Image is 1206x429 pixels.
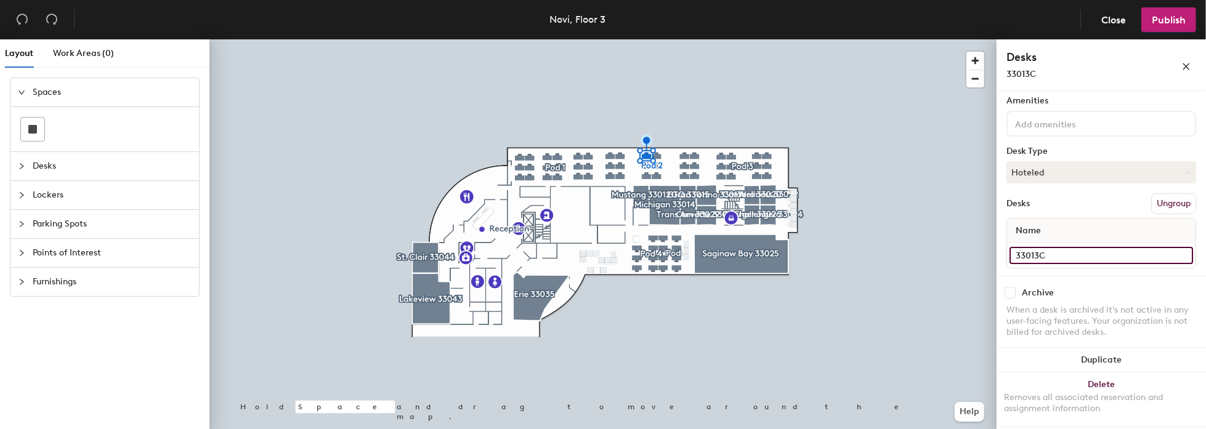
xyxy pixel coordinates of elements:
div: Desk Type [1006,146,1196,156]
span: collapsed [18,249,25,257]
span: Work Areas (0) [53,48,114,58]
div: Amenities [1006,96,1196,106]
input: Add amenities [1013,116,1123,130]
span: undo [16,13,28,25]
div: Archive [1022,288,1054,298]
span: collapsed [18,162,25,170]
span: Lockers [33,181,192,209]
button: Undo (⌘ + Z) [10,7,34,32]
span: Parking Spots [33,210,192,238]
button: Help [955,402,984,422]
div: When a desk is archived it's not active in any user-facing features. Your organization is not bil... [1006,305,1196,338]
h4: Desks [1006,49,1142,65]
span: expanded [18,89,25,96]
button: Publish [1141,7,1196,32]
span: Spaces [33,78,192,106]
span: Layout [5,48,33,58]
input: Unnamed desk [1010,247,1193,264]
span: Furnishings [33,268,192,296]
button: Redo (⌘ + ⇧ + Z) [39,7,64,32]
button: Duplicate [997,348,1206,372]
div: Novi, Floor 3 [549,12,605,27]
div: Desks [1006,199,1030,209]
span: Desks [33,152,192,180]
span: collapsed [18,278,25,286]
span: Name [1010,220,1047,242]
span: Publish [1152,14,1186,26]
button: Ungroup [1151,193,1196,214]
button: Hoteled [1006,161,1196,183]
span: close [1182,62,1191,71]
span: 33013C [1006,69,1036,79]
span: collapsed [18,220,25,228]
div: Removes all associated reservation and assignment information [1004,392,1199,414]
span: Close [1101,14,1126,26]
button: Close [1091,7,1136,32]
button: DeleteRemoves all associated reservation and assignment information [997,372,1206,427]
span: Points of Interest [33,239,192,267]
span: collapsed [18,191,25,199]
